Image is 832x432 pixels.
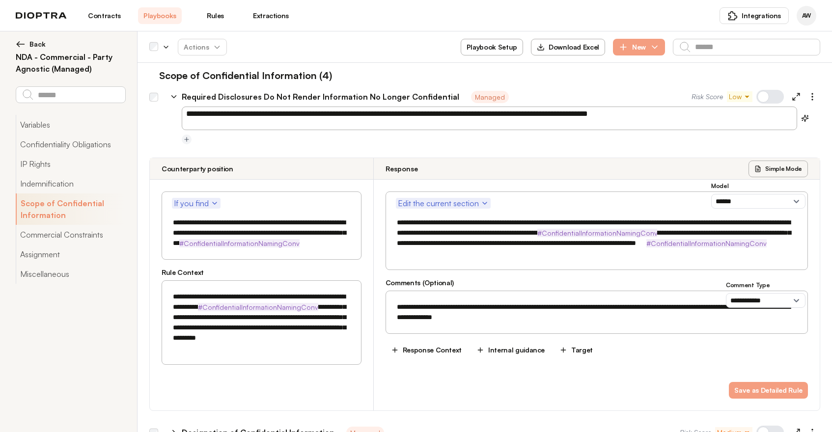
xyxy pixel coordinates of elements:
p: Required Disclosures Do Not Render Information No Longer Confidential [182,91,459,103]
span: Actions [176,38,229,56]
span: If you find [174,197,219,209]
a: Contracts [83,7,126,24]
strong: #ConfidentialInformationNamingConv [646,239,767,247]
button: Back [16,39,125,49]
strong: #ConfidentialInformationNamingConv [179,239,300,247]
div: Select all [149,43,158,52]
button: Scope of Confidential Information [16,193,125,225]
button: Indemnification [16,174,125,193]
button: Assignment [16,244,125,264]
span: Integrations [742,11,781,21]
h3: Rule Context [162,268,361,277]
a: Extractions [249,7,293,24]
button: Variables [16,115,125,135]
button: Internal guidance [471,342,550,358]
strong: #ConfidentialInformationNamingConv [537,229,657,237]
h3: Comments (Optional) [386,278,808,288]
img: logo [16,12,67,19]
span: Edit the current section [398,197,489,209]
a: Rules [194,7,237,24]
button: Commercial Constraints [16,225,125,244]
img: left arrow [16,39,26,49]
button: Download Excel [531,39,605,55]
strong: #ConfidentialInformationNamingConv [198,303,318,311]
span: Managed [471,91,509,103]
select: Comment Type [726,293,805,308]
button: If you find [172,198,221,209]
button: New [613,39,665,55]
button: Save as Detailed Rule [729,382,808,399]
h3: Response [386,164,418,174]
button: Add tag [182,135,192,144]
button: Miscellaneous [16,264,125,284]
button: Confidentiality Obligations [16,135,125,154]
h1: Scope of Confidential Information (4) [149,68,332,83]
h2: NDA - Commercial - Party Agnostic (Managed) [16,51,125,75]
button: Integrations [720,7,789,24]
span: AW [802,12,811,20]
button: Target [554,342,598,358]
button: Response Context [386,342,467,358]
button: Actions [178,39,227,55]
button: Edit the current section [396,198,491,209]
h3: Comment Type [726,281,805,289]
span: Back [29,39,46,49]
button: Playbook Setup [461,39,523,55]
button: IP Rights [16,154,125,174]
img: puzzle [728,11,738,21]
button: Low [727,91,752,102]
div: Austin Wolfe [797,6,816,26]
h3: Counterparty position [162,164,233,174]
a: Playbooks [138,7,182,24]
select: Model [711,194,805,209]
span: Low [729,92,750,102]
span: Risk Score [692,92,723,102]
button: Simple Mode [749,161,808,177]
h3: Model [711,182,805,190]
